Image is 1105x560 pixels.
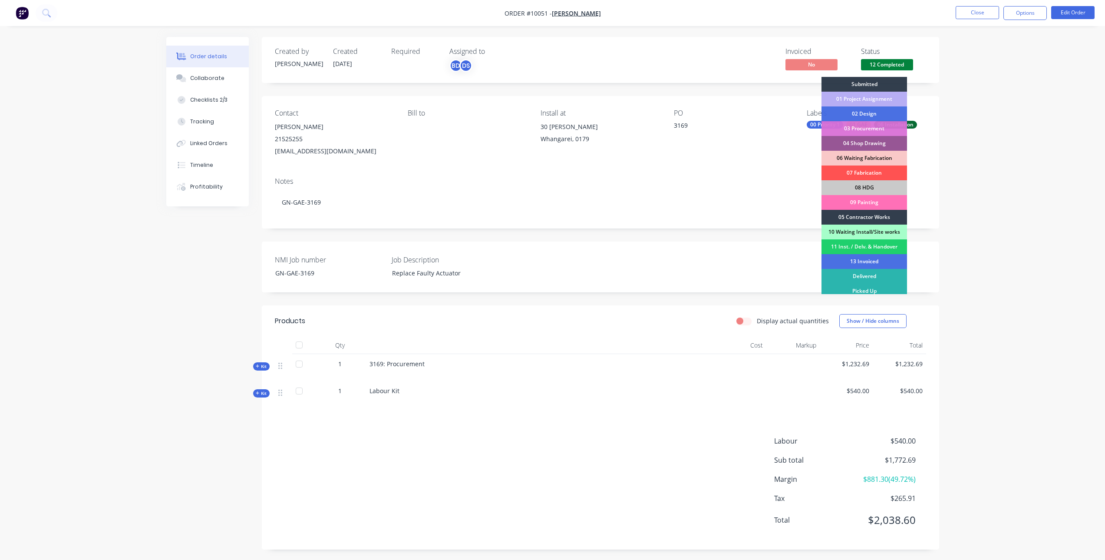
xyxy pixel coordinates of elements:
button: Collaborate [166,67,249,89]
div: [PERSON_NAME] [275,121,394,133]
button: BDDS [449,59,472,72]
span: Kit [256,390,267,397]
div: 30 [PERSON_NAME] [541,121,660,133]
span: 3169: Procurement [369,360,425,368]
div: [PERSON_NAME]21525255[EMAIL_ADDRESS][DOMAIN_NAME] [275,121,394,157]
div: Price [820,337,873,354]
div: [PERSON_NAME] [275,59,323,68]
button: Show / Hide columns [839,314,907,328]
span: $881.30 ( 49.72 %) [851,474,915,484]
div: Products [275,316,305,326]
div: 08 HDG [821,180,907,195]
button: Profitability [166,176,249,198]
div: 3169 [674,121,782,133]
div: Markup [766,337,820,354]
div: 06 Waiting Fabrication [821,151,907,166]
span: $540.00 [876,386,923,395]
div: 10 Waiting Install/Site works [821,225,907,239]
div: Invoiced [785,47,851,56]
div: Order details [190,53,227,60]
div: Contact [275,109,394,117]
div: Kit [253,362,270,371]
div: BD [449,59,462,72]
button: Linked Orders [166,133,249,154]
div: Assigned to [449,47,536,56]
button: Order details [166,46,249,67]
span: Kit [256,363,267,370]
div: 00 Priority 1 [807,121,843,129]
span: Labour Kit [369,387,399,395]
span: Total [774,515,851,525]
span: Tax [774,493,851,504]
div: Replace Faulty Actuator [385,267,494,279]
span: Margin [774,474,851,484]
div: Linked Orders [190,139,228,147]
div: [EMAIL_ADDRESS][DOMAIN_NAME] [275,145,394,157]
div: Required [391,47,439,56]
div: Profitability [190,183,223,191]
div: 03 Procurement [821,121,907,136]
div: Submitted [821,77,907,92]
div: Notes [275,177,926,186]
span: $540.00 [823,386,870,395]
div: 09 Painting [821,195,907,210]
div: Kit [253,389,270,398]
div: 13 Invoiced [821,254,907,269]
label: Job Description [392,255,500,265]
span: Labour [774,436,851,446]
div: PO [674,109,793,117]
div: DS [459,59,472,72]
div: Whangarei, 0179 [541,133,660,145]
div: Timeline [190,161,213,169]
div: GN-GAE-3169 [268,267,377,279]
div: 21525255 [275,133,394,145]
a: [PERSON_NAME] [552,9,601,17]
button: 12 Completed [861,59,913,72]
span: $1,232.69 [876,359,923,368]
div: 05 Contractor Works [821,210,907,225]
button: Close [956,6,999,19]
button: Timeline [166,154,249,176]
div: Total [873,337,926,354]
div: Delivered [821,269,907,284]
div: Created by [275,47,323,56]
div: 11 Inst. / Delv. & Handover [821,239,907,254]
div: 07 Fabrication [821,166,907,180]
span: $1,772.69 [851,455,915,465]
label: NMI Job number [275,255,383,265]
span: $540.00 [851,436,915,446]
div: Install at [541,109,660,117]
button: Tracking [166,111,249,133]
div: 02 Design [821,106,907,121]
span: [DATE] [333,60,352,68]
div: Labels [807,109,926,117]
button: Checklists 2/3 [166,89,249,111]
span: 1 [338,386,342,395]
div: 04 Shop Drawing [821,136,907,151]
span: $1,232.69 [823,359,870,368]
div: Tracking [190,118,214,126]
button: Options [1003,6,1047,20]
div: 01 Project Assignment [821,92,907,106]
div: 30 [PERSON_NAME]Whangarei, 0179 [541,121,660,149]
span: Order #10051 - [505,9,552,17]
span: 12 Completed [861,59,913,70]
div: Created [333,47,381,56]
img: Factory [16,7,29,20]
div: Checklists 2/3 [190,96,228,104]
div: Collaborate [190,74,224,82]
span: 1 [338,359,342,368]
span: $265.91 [851,493,915,504]
div: Qty [314,337,366,354]
div: Status [861,47,926,56]
div: Cost [713,337,767,354]
span: No [785,59,838,70]
label: Display actual quantities [757,316,829,325]
div: Bill to [408,109,527,117]
div: Picked Up [821,284,907,298]
div: GN-GAE-3169 [275,189,926,215]
button: Edit Order [1051,6,1095,19]
span: $2,038.60 [851,512,915,528]
span: Sub total [774,455,851,465]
